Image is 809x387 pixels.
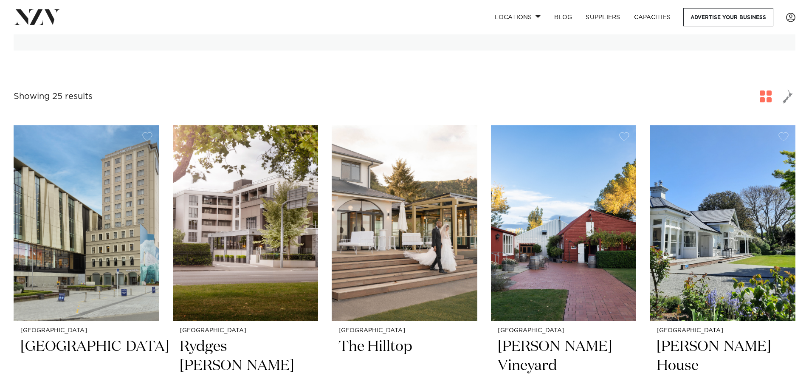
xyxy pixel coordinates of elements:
[579,8,627,26] a: SUPPLIERS
[683,8,773,26] a: Advertise your business
[498,328,630,334] small: [GEOGRAPHIC_DATA]
[547,8,579,26] a: BLOG
[488,8,547,26] a: Locations
[180,328,312,334] small: [GEOGRAPHIC_DATA]
[14,90,93,103] div: Showing 25 results
[338,328,471,334] small: [GEOGRAPHIC_DATA]
[627,8,678,26] a: Capacities
[657,328,789,334] small: [GEOGRAPHIC_DATA]
[20,328,152,334] small: [GEOGRAPHIC_DATA]
[14,9,60,25] img: nzv-logo.png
